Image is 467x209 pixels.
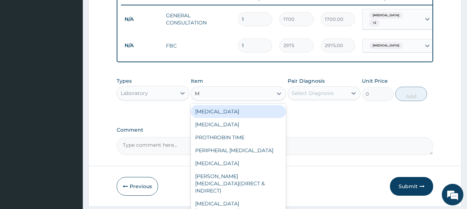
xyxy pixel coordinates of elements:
span: [MEDICAL_DATA] [369,12,403,19]
label: Item [191,77,203,85]
button: Add [395,87,427,101]
td: FBC [162,38,234,53]
div: [PERSON_NAME][MEDICAL_DATA](DIRECT & INDIRECT) [191,170,286,197]
span: [MEDICAL_DATA] [369,42,403,49]
button: Previous [117,177,158,196]
div: PROTHROBIN TIME [191,131,286,144]
div: PERIPHERAL [MEDICAL_DATA] [191,144,286,157]
button: Submit [390,177,433,196]
div: Chat with us now [37,40,121,50]
img: d_794563401_company_1708531726252_794563401 [13,36,29,54]
textarea: Type your message and hit 'Enter' [4,136,137,161]
div: Minimize live chat window [118,4,135,21]
label: Pair Diagnosis [288,77,325,85]
div: [MEDICAL_DATA] [191,105,286,118]
div: [MEDICAL_DATA] [191,157,286,170]
label: Unit Price [362,77,388,85]
span: + 2 [369,19,380,27]
div: Laboratory [121,90,148,97]
span: We're online! [42,60,99,133]
td: N/A [121,39,162,52]
label: Types [117,78,132,84]
td: N/A [121,13,162,26]
td: GENERAL CONSULTATION [162,8,234,30]
label: Comment [117,127,434,133]
div: [MEDICAL_DATA] [191,118,286,131]
div: Select Diagnosis [292,90,334,97]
